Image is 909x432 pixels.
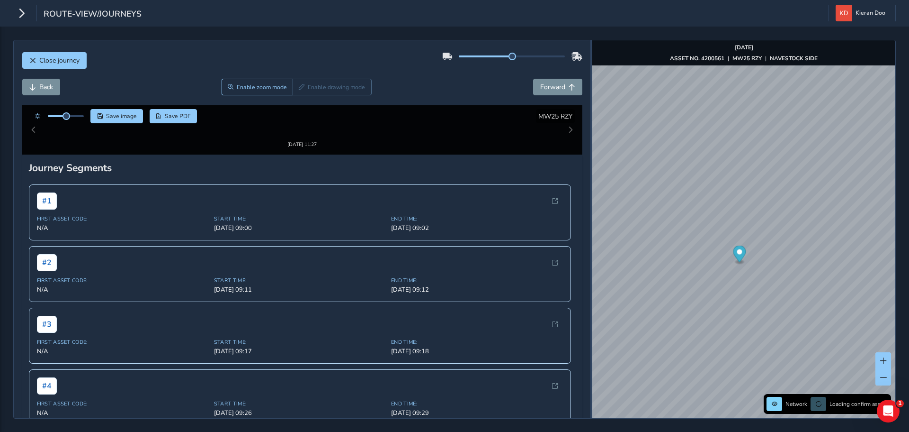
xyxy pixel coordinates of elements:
[37,215,208,224] span: N/A
[39,83,53,92] span: Back
[39,56,80,65] span: Close journey
[391,277,562,285] span: [DATE] 09:12
[237,83,287,91] span: Enable zoom mode
[90,109,143,123] button: Save
[856,5,885,21] span: Kieran Doo
[391,339,562,347] span: [DATE] 09:18
[37,246,57,263] span: # 2
[391,268,562,276] span: End Time:
[836,5,889,21] button: Kieran Doo
[37,307,57,324] span: # 3
[214,268,385,276] span: Start Time:
[540,83,565,92] span: Forward
[770,55,818,62] strong: NAVESTOCK SIDE
[29,153,576,166] div: Journey Segments
[735,44,753,51] strong: [DATE]
[391,401,562,409] span: [DATE] 09:29
[877,400,900,423] iframe: Intercom live chat
[785,400,807,408] span: Network
[214,339,385,347] span: [DATE] 09:17
[214,330,385,337] span: Start Time:
[150,109,197,123] button: PDF
[732,55,762,62] strong: MW25 RZY
[391,392,562,399] span: End Time:
[37,268,208,276] span: First Asset Code:
[214,207,385,214] span: Start Time:
[670,55,724,62] strong: ASSET NO. 4200561
[214,401,385,409] span: [DATE] 09:26
[44,8,142,21] span: route-view/journeys
[106,112,137,120] span: Save image
[733,246,746,265] div: Map marker
[214,215,385,224] span: [DATE] 09:00
[538,112,572,121] span: MW25 RZY
[214,392,385,399] span: Start Time:
[165,112,191,120] span: Save PDF
[222,79,293,95] button: Zoom
[391,215,562,224] span: [DATE] 09:02
[896,400,904,407] span: 1
[391,330,562,337] span: End Time:
[273,129,331,136] div: [DATE] 11:27
[214,277,385,285] span: [DATE] 09:11
[829,400,888,408] span: Loading confirm assets
[533,79,582,95] button: Forward
[37,339,208,347] span: N/A
[37,401,208,409] span: N/A
[37,330,208,337] span: First Asset Code:
[836,5,852,21] img: diamond-layout
[391,207,562,214] span: End Time:
[22,52,87,69] button: Close journey
[670,55,818,62] div: | |
[37,184,57,201] span: # 1
[273,119,331,129] img: Thumbnail frame
[37,369,57,386] span: # 4
[22,79,60,95] button: Back
[37,207,208,214] span: First Asset Code:
[37,277,208,285] span: N/A
[37,392,208,399] span: First Asset Code:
